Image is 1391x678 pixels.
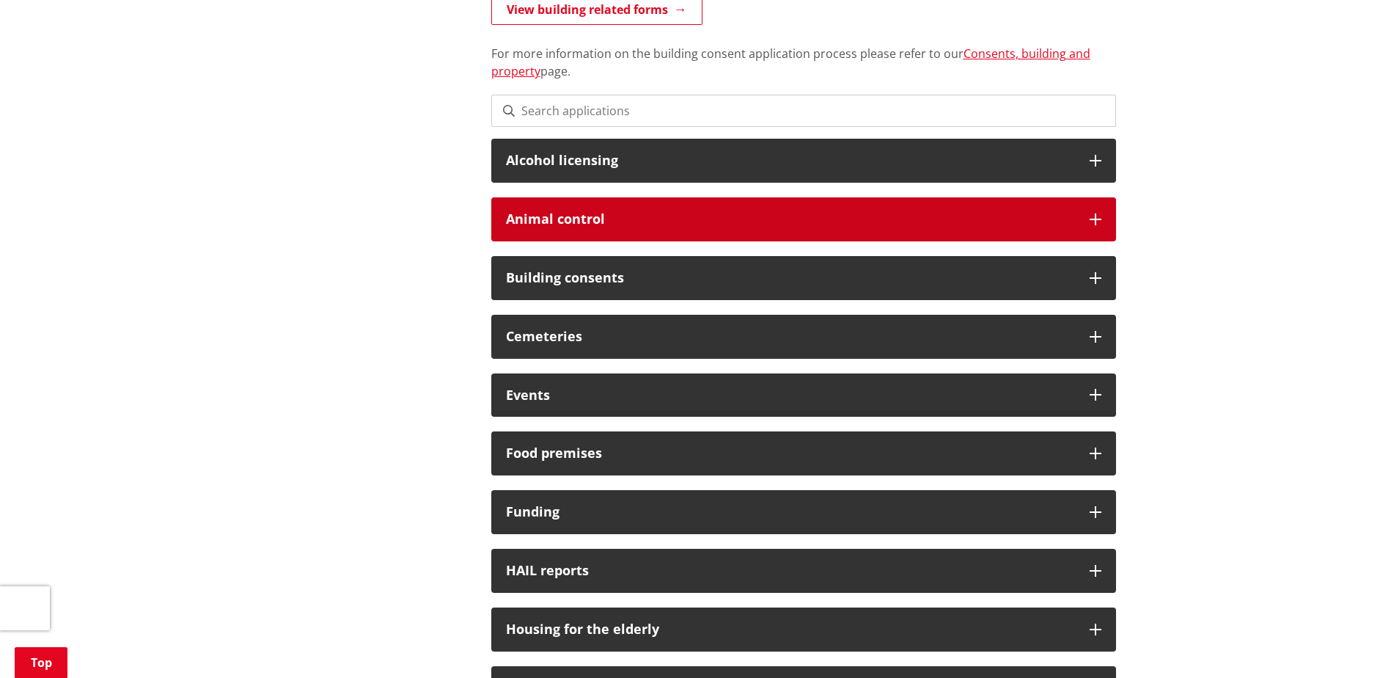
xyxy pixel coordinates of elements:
h3: Animal control [506,212,1075,227]
h3: Building consents [506,271,1075,285]
h3: Events [506,388,1075,403]
h3: HAIL reports [506,564,1075,578]
h3: Alcohol licensing [506,153,1075,168]
a: Consents, building and property [491,45,1090,79]
h3: Funding [506,505,1075,520]
a: Top [15,647,67,678]
h3: Food premises [506,446,1075,461]
h3: Cemeteries [506,329,1075,344]
p: For more information on the building consent application process please refer to our page. [491,27,1116,80]
h3: Housing for the elderly [506,622,1075,637]
input: Search applications [491,95,1116,127]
